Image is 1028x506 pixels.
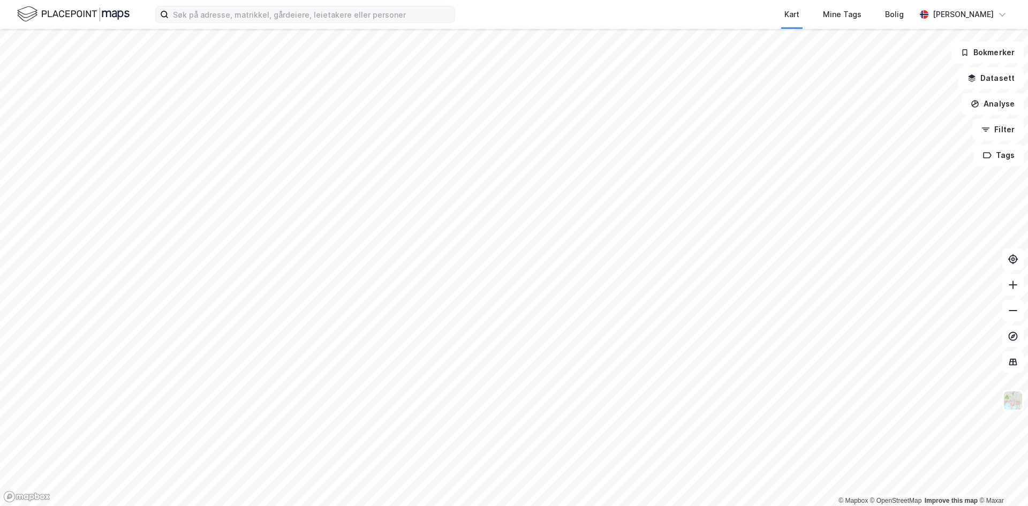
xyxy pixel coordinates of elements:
a: Mapbox [838,497,868,504]
div: Kart [784,8,799,21]
img: Z [1003,390,1023,411]
a: OpenStreetMap [870,497,922,504]
button: Analyse [962,93,1024,115]
img: logo.f888ab2527a4732fd821a326f86c7f29.svg [17,5,130,24]
div: Mine Tags [823,8,861,21]
div: Kontrollprogram for chat [974,455,1028,506]
a: Mapbox homepage [3,490,50,503]
div: [PERSON_NAME] [933,8,994,21]
button: Bokmerker [951,42,1024,63]
iframe: Chat Widget [974,455,1028,506]
a: Improve this map [925,497,978,504]
button: Tags [974,145,1024,166]
input: Søk på adresse, matrikkel, gårdeiere, leietakere eller personer [169,6,455,22]
button: Filter [972,119,1024,140]
button: Datasett [958,67,1024,89]
div: Bolig [885,8,904,21]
